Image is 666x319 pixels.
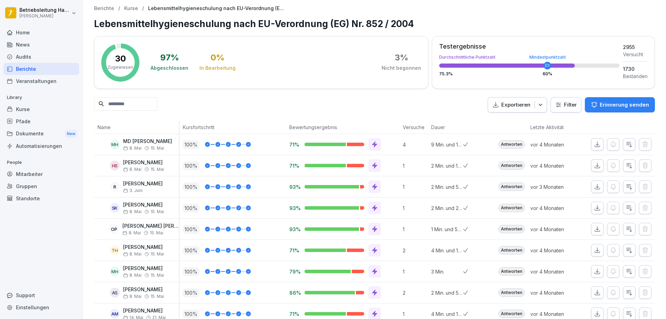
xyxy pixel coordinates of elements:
a: News [3,39,79,51]
span: 8. Mai [123,273,142,278]
div: Antworten [498,267,525,276]
p: [PERSON_NAME] [123,181,163,187]
div: In Bearbeitung [199,65,236,72]
span: 8. Mai [123,167,142,172]
p: vor 4 Monaten [530,226,580,233]
p: [PERSON_NAME] [123,244,164,250]
p: 3 Min. [431,268,463,275]
p: 100 % [183,161,199,170]
div: Antworten [498,310,525,318]
p: 100 % [183,204,199,212]
p: 93% [289,184,299,190]
div: Dokumente [3,127,79,140]
a: Mitarbeiter [3,168,79,180]
p: Exportieren [501,101,530,109]
p: Versuche [403,124,424,131]
div: Bestanden [623,73,648,80]
div: 2955 [623,43,648,51]
p: MD [PERSON_NAME] [123,138,172,144]
span: 8. Mai [123,252,142,257]
p: 93% [289,226,299,233]
div: 1730 [623,65,648,73]
p: 71% [289,311,299,317]
p: 71% [289,162,299,169]
div: Antworten [498,288,525,297]
div: R [110,182,120,192]
a: Standorte [3,192,79,204]
p: 2 Min. und 28 Sek. [431,204,463,212]
div: 97 % [160,53,179,62]
p: 4 [403,141,428,148]
div: AM [110,309,120,319]
p: 79% [289,268,299,275]
p: [PERSON_NAME] [19,14,70,18]
div: 0 % [211,53,224,62]
div: Antworten [498,204,525,212]
a: Audits [3,51,79,63]
div: TH [110,245,120,255]
p: vor 4 Monaten [530,141,580,148]
p: 93% [289,205,299,211]
a: Berichte [3,63,79,75]
p: [PERSON_NAME] [123,202,164,208]
div: Filter [555,101,577,108]
a: Berichte [94,6,114,11]
div: New [65,130,77,138]
p: Kursfortschritt [183,124,282,131]
p: 1 Min. und 55 Sek. [431,226,463,233]
span: 15. Mai [151,146,164,151]
a: Pfade [3,115,79,127]
p: 2 [403,289,428,296]
div: Home [3,26,79,39]
div: Abgeschlossen [151,65,188,72]
p: 4 Min. und 16 Sek. [431,247,463,254]
a: Automatisierungen [3,140,79,152]
p: 30 [115,54,126,63]
p: vor 4 Monaten [530,268,580,275]
p: 71% [289,141,299,148]
p: 2 Min. und 18 Sek. [431,162,463,169]
div: Veranstaltungen [3,75,79,87]
span: 15. Mai [150,230,163,235]
p: 1 [403,204,428,212]
p: 100 % [183,140,199,149]
span: 8. Mai [123,209,142,214]
span: 8. Mai [122,230,141,235]
div: Antworten [498,246,525,254]
div: Support [3,289,79,301]
a: Einstellungen [3,301,79,313]
div: 3 % [395,53,408,62]
p: [PERSON_NAME] [123,160,164,166]
div: Versucht [623,51,648,58]
p: vor 4 Monaten [530,289,580,296]
div: MH [110,140,120,149]
a: Kurse [3,103,79,115]
p: 2 Min. und 50 Sek. [431,183,463,191]
p: 4 Min. und 13 Sek. [431,310,463,318]
div: 60 % [543,72,552,76]
p: 1 [403,310,428,318]
p: 1 [403,226,428,233]
p: vor 4 Monaten [530,247,580,254]
p: Bewertungsergebnis [289,124,396,131]
p: People [3,157,79,168]
span: 15. Mai [151,209,164,214]
div: Testergebnisse [439,43,620,50]
span: 15. Mai [151,294,164,299]
span: 15. Mai [151,252,164,257]
div: MH [110,267,120,276]
span: 15. Mai [151,273,164,278]
p: / [142,6,144,11]
p: [PERSON_NAME] [123,287,164,293]
div: Antworten [498,140,525,149]
p: Lebensmittelhygieneschulung nach EU-Verordnung (EG) Nr. 852 / 2004 [148,6,287,11]
a: DokumenteNew [3,127,79,140]
a: Gruppen [3,180,79,192]
div: Nicht begonnen [382,65,421,72]
div: SK [110,203,120,213]
p: vor 4 Monaten [530,204,580,212]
